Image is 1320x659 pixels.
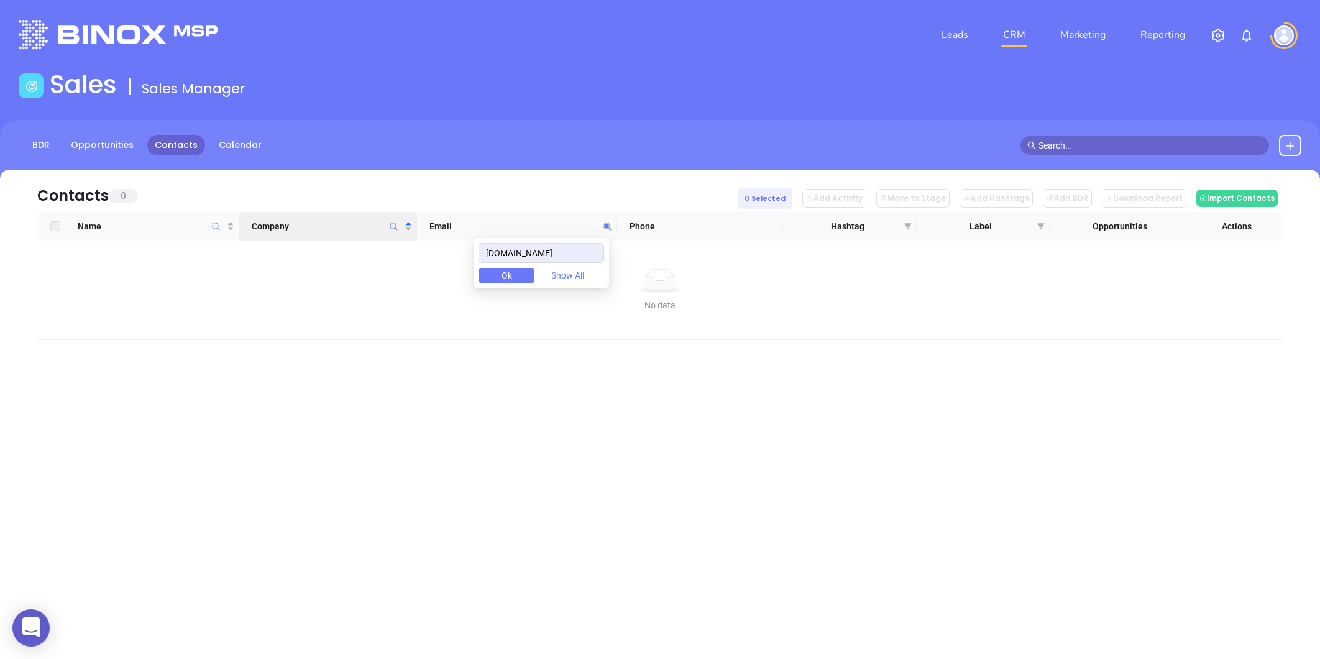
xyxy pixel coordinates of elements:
div: No data [47,298,1273,312]
a: Contacts [147,135,205,155]
button: Show All [539,268,595,283]
a: CRM [998,22,1030,47]
th: Opportunities [1050,212,1183,241]
div: 0 Selected [738,188,792,209]
input: Search [479,243,604,263]
span: filter [902,217,914,236]
span: filter [904,223,912,230]
a: Calendar [211,135,269,155]
span: search [1027,141,1036,150]
span: 0 [109,189,138,203]
span: filter [1037,223,1045,230]
input: Search… [1038,139,1262,152]
th: Actions [1183,212,1283,241]
button: Add Activity [802,189,866,208]
th: Phone [617,212,784,241]
span: Sales Manager [142,79,245,98]
span: Name [78,219,224,233]
a: Leads [937,22,973,47]
a: BDR [25,135,57,155]
button: Add Hashtags [960,189,1033,208]
img: iconSetting [1211,28,1226,43]
span: Ok [502,269,512,282]
button: Download Report [1102,189,1186,208]
span: Email [429,219,598,233]
th: Name [73,212,239,241]
a: Reporting [1135,22,1190,47]
button: Move to Stage [876,189,950,208]
span: Company [252,219,402,233]
a: Marketing [1055,22,1111,47]
button: Add BDR [1043,189,1092,208]
img: iconNotification [1239,28,1254,43]
img: logo [19,20,218,49]
img: user [1274,25,1294,45]
span: Label [929,219,1032,233]
span: filter [1035,217,1047,236]
div: Contacts [37,185,109,207]
th: Company [239,212,417,241]
span: Hashtag [795,219,899,233]
h1: Sales [50,70,117,99]
span: Show All [551,269,584,282]
button: Ok [479,268,534,283]
button: Import Contacts [1196,190,1278,207]
a: Opportunities [63,135,141,155]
